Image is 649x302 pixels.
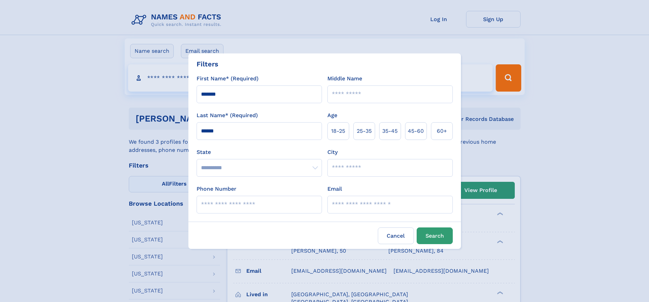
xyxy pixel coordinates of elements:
[197,75,259,83] label: First Name* (Required)
[327,111,337,120] label: Age
[327,185,342,193] label: Email
[197,148,322,156] label: State
[437,127,447,135] span: 60+
[378,227,414,244] label: Cancel
[327,148,338,156] label: City
[331,127,345,135] span: 18‑25
[382,127,398,135] span: 35‑45
[197,185,236,193] label: Phone Number
[197,111,258,120] label: Last Name* (Required)
[197,59,218,69] div: Filters
[417,227,453,244] button: Search
[327,75,362,83] label: Middle Name
[408,127,424,135] span: 45‑60
[357,127,372,135] span: 25‑35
